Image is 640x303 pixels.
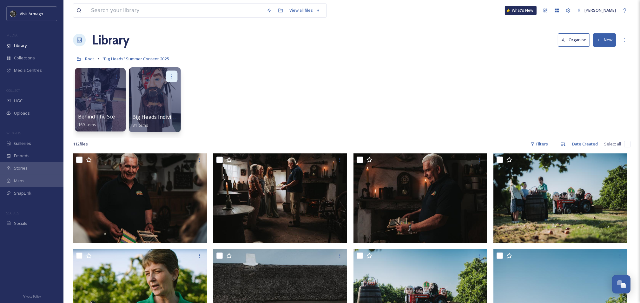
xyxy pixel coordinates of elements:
a: Big Heads Individual Shots [DATE]84 items [132,114,215,128]
input: Search your library [88,3,263,17]
span: MEDIA [6,33,17,37]
span: Big Heads Individual Shots [DATE] [132,113,215,120]
span: Galleries [14,140,31,146]
img: ext_1751558374.254538_patrick@patrickhughesdop.com-A7409576.jpg [493,153,627,243]
button: Open Chat [612,275,630,293]
span: COLLECT [6,88,20,93]
button: New [593,33,616,46]
a: "Big Heads" Summer Content 2025 [102,55,169,63]
a: Organise [558,33,593,46]
span: "Big Heads" Summer Content 2025 [102,56,169,62]
span: SOCIALS [6,211,19,215]
span: [PERSON_NAME] [584,7,616,13]
span: Visit Armagh [20,11,43,17]
span: Library [14,43,27,49]
a: Root [85,55,94,63]
span: UGC [14,98,23,104]
img: ext_1751558375.435959_patrick@patrickhughesdop.com-A7409981.jpg [353,153,487,243]
a: Library [92,30,129,50]
span: Select all [604,141,621,147]
span: Behind The Scenes Content [78,113,144,120]
span: Stories [14,165,28,171]
a: Behind The Scenes Content169 items [78,114,144,127]
img: ext_1751558376.845756_patrick@patrickhughesdop.com-A7409961.jpg [213,153,347,243]
div: Date Created [569,138,601,150]
a: View all files [286,4,323,17]
span: Root [85,56,94,62]
button: Organise [558,33,590,46]
img: ext_1751558377.740682_patrick@patrickhughesdop.com-A7409974.jpg [73,153,207,243]
a: [PERSON_NAME] [574,4,619,17]
span: Collections [14,55,35,61]
span: 84 items [132,122,148,128]
a: Privacy Policy [23,292,41,300]
span: Maps [14,178,24,184]
span: Socials [14,220,27,226]
span: Uploads [14,110,30,116]
span: SnapLink [14,190,31,196]
a: What's New [505,6,537,15]
span: 112 file s [73,141,88,147]
div: Filters [527,138,551,150]
span: Privacy Policy [23,294,41,299]
span: WIDGETS [6,131,21,135]
span: Media Centres [14,67,42,73]
span: Embeds [14,153,30,159]
span: 169 items [78,122,96,127]
img: THE-FIRST-PLACE-VISIT-ARMAGH.COM-BLACK.jpg [10,10,16,17]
